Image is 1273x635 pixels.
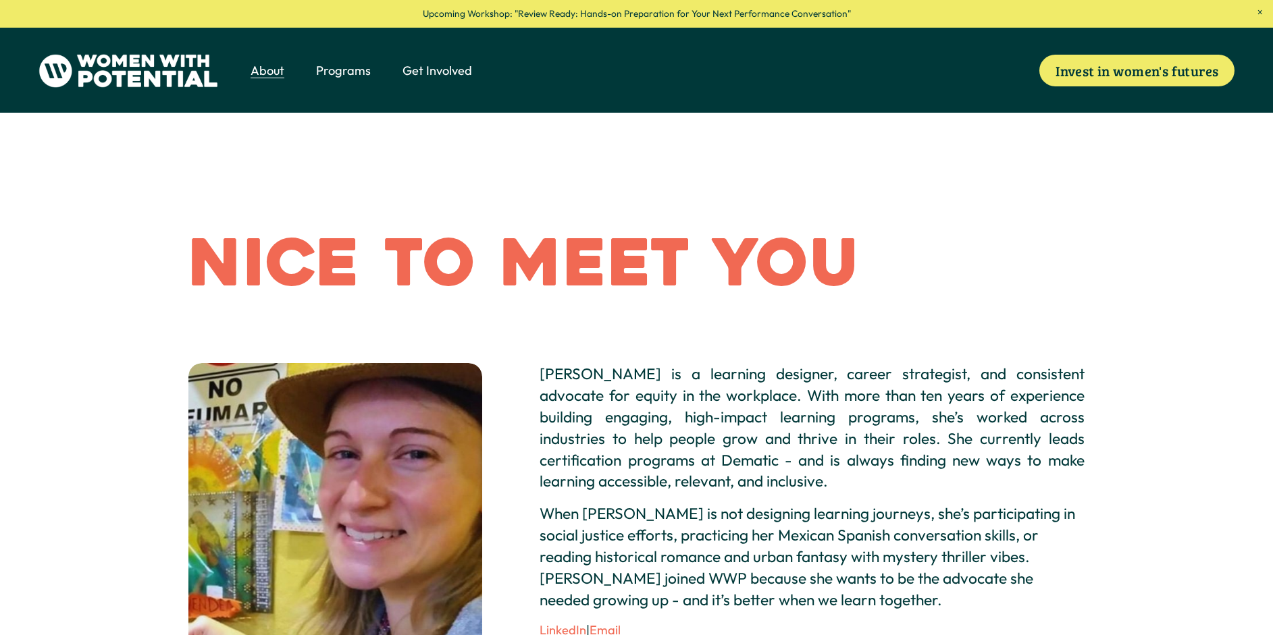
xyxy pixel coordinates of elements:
a: folder dropdown [316,61,371,80]
span: About [251,62,284,80]
img: Women With Potential [38,54,219,88]
p: [PERSON_NAME] is a learning designer, career strategist, and consistent advocate for equity in th... [540,363,1084,492]
a: folder dropdown [402,61,472,80]
span: Programs [316,62,371,80]
a: folder dropdown [251,61,284,80]
a: Invest in women's futures [1039,55,1235,86]
p: When [PERSON_NAME] is not designing learning journeys, she’s participating in social justice effo... [540,503,1084,611]
span: Nice to Meet You [188,223,860,305]
span: Get Involved [402,62,472,80]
